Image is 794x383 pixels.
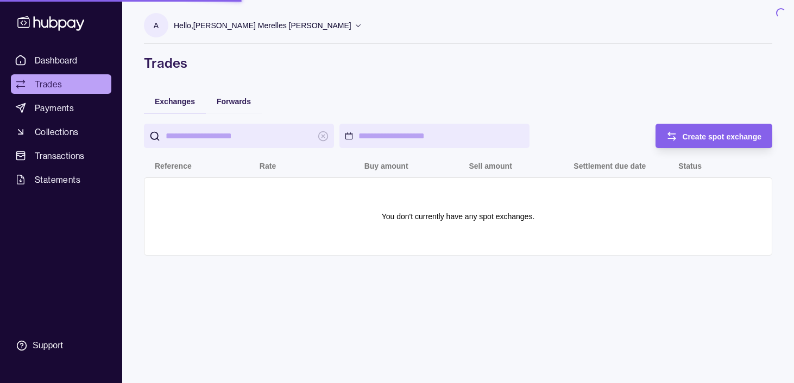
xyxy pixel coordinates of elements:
[35,54,78,67] span: Dashboard
[155,97,195,106] span: Exchanges
[35,149,85,162] span: Transactions
[35,173,80,186] span: Statements
[174,20,351,31] p: Hello, [PERSON_NAME] Merelles [PERSON_NAME]
[35,78,62,91] span: Trades
[382,210,535,222] p: You don't currently have any spot exchanges.
[574,162,646,170] p: Settlement due date
[11,146,111,165] a: Transactions
[154,20,159,31] p: A
[155,162,192,170] p: Reference
[11,122,111,142] a: Collections
[11,334,111,357] a: Support
[364,162,408,170] p: Buy amount
[469,162,512,170] p: Sell amount
[678,162,702,170] p: Status
[35,125,78,138] span: Collections
[11,170,111,189] a: Statements
[11,98,111,118] a: Payments
[11,50,111,70] a: Dashboard
[683,132,762,141] span: Create spot exchange
[217,97,251,106] span: Forwards
[11,74,111,94] a: Trades
[33,340,63,352] div: Support
[656,124,773,148] button: Create spot exchange
[260,162,276,170] p: Rate
[166,124,312,148] input: search
[35,101,74,114] span: Payments
[144,54,772,72] h1: Trades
